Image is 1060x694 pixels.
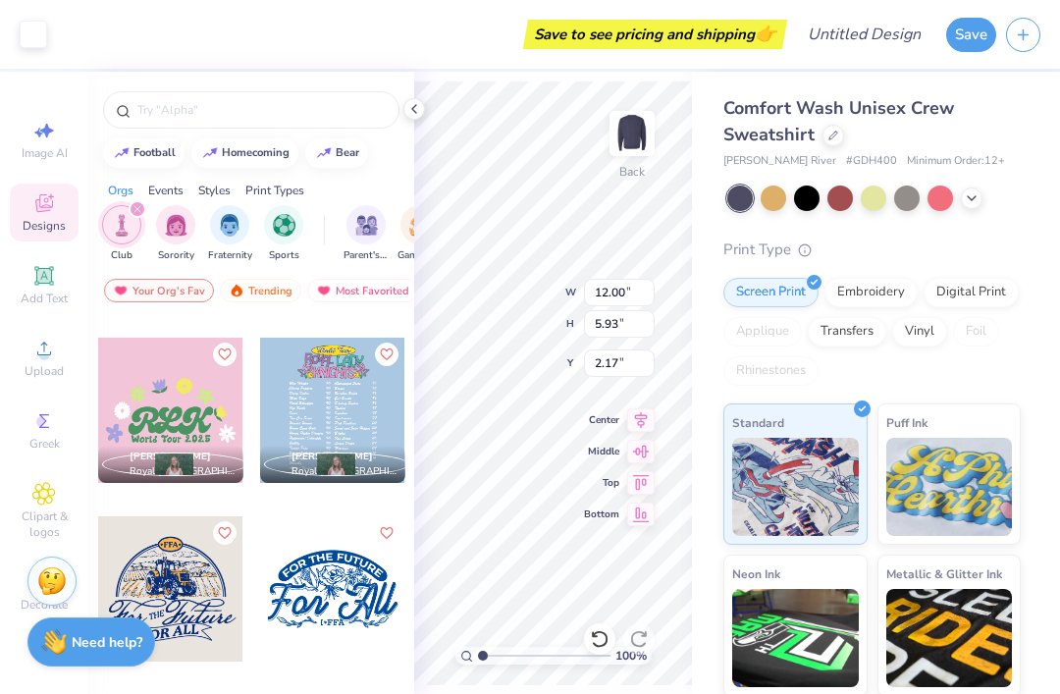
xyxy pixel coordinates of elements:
[397,248,443,263] span: Game Day
[732,563,780,584] span: Neon Ink
[269,248,299,263] span: Sports
[158,248,194,263] span: Sorority
[305,138,368,168] button: bear
[156,205,195,263] div: filter for Sorority
[10,508,79,540] span: Clipart & logos
[29,436,60,452] span: Greek
[133,147,176,158] div: football
[264,205,303,263] button: filter button
[104,279,214,302] div: Your Org's Fav
[25,363,64,379] span: Upload
[165,214,187,237] img: Sorority Image
[191,138,298,168] button: homecoming
[156,205,195,263] button: filter button
[808,317,886,347] div: Transfers
[528,20,782,49] div: Save to see pricing and shipping
[886,589,1013,687] img: Metallic & Glitter Ink
[102,205,141,263] button: filter button
[130,464,236,479] span: Royal [DEMOGRAPHIC_DATA] Knights, [GEOGRAPHIC_DATA][US_STATE] at [GEOGRAPHIC_DATA]
[72,633,142,652] strong: Need help?
[245,182,304,199] div: Print Types
[130,450,211,463] span: [PERSON_NAME]
[355,214,378,237] img: Parent's Weekend Image
[584,445,619,458] span: Middle
[723,317,802,347] div: Applique
[732,589,859,687] img: Neon Ink
[344,248,389,263] span: Parent's Weekend
[344,205,389,263] div: filter for Parent's Weekend
[732,438,859,536] img: Standard
[202,147,218,159] img: trend_line.gif
[316,284,332,297] img: most_fav.gif
[135,100,387,120] input: Try "Alpha"
[336,147,359,158] div: bear
[397,205,443,263] button: filter button
[307,279,418,302] div: Most Favorited
[792,15,936,54] input: Untitled Design
[397,205,443,263] div: filter for Game Day
[208,205,252,263] button: filter button
[612,114,652,153] img: Back
[723,356,819,386] div: Rhinestones
[222,147,290,158] div: homecoming
[886,438,1013,536] img: Puff Ink
[886,412,927,433] span: Puff Ink
[375,343,398,366] button: Like
[229,284,244,297] img: trending.gif
[219,214,240,237] img: Fraternity Image
[723,96,954,146] span: Comfort Wash Unisex Crew Sweatshirt
[723,239,1021,261] div: Print Type
[273,214,295,237] img: Sports Image
[732,412,784,433] span: Standard
[208,205,252,263] div: filter for Fraternity
[291,450,373,463] span: [PERSON_NAME]
[907,153,1005,170] span: Minimum Order: 12 +
[21,291,68,306] span: Add Text
[198,182,231,199] div: Styles
[723,153,836,170] span: [PERSON_NAME] River
[924,278,1019,307] div: Digital Print
[114,147,130,159] img: trend_line.gif
[344,205,389,263] button: filter button
[22,145,68,161] span: Image AI
[291,464,397,479] span: Royal [DEMOGRAPHIC_DATA] Knights, [GEOGRAPHIC_DATA][US_STATE] at [GEOGRAPHIC_DATA]
[886,563,1002,584] span: Metallic & Glitter Ink
[375,521,398,545] button: Like
[584,507,619,521] span: Bottom
[213,343,237,366] button: Like
[584,476,619,490] span: Top
[264,205,303,263] div: filter for Sports
[21,597,68,613] span: Decorate
[316,147,332,159] img: trend_line.gif
[946,18,996,52] button: Save
[824,278,918,307] div: Embroidery
[111,214,132,237] img: Club Image
[103,138,185,168] button: football
[113,284,129,297] img: most_fav.gif
[108,182,133,199] div: Orgs
[619,163,645,181] div: Back
[111,248,132,263] span: Club
[208,248,252,263] span: Fraternity
[723,278,819,307] div: Screen Print
[615,647,647,665] span: 100 %
[892,317,947,347] div: Vinyl
[102,205,141,263] div: filter for Club
[584,413,619,427] span: Center
[846,153,897,170] span: # GDH400
[409,214,432,237] img: Game Day Image
[23,218,66,234] span: Designs
[213,521,237,545] button: Like
[148,182,184,199] div: Events
[953,317,999,347] div: Foil
[220,279,301,302] div: Trending
[755,22,776,45] span: 👉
